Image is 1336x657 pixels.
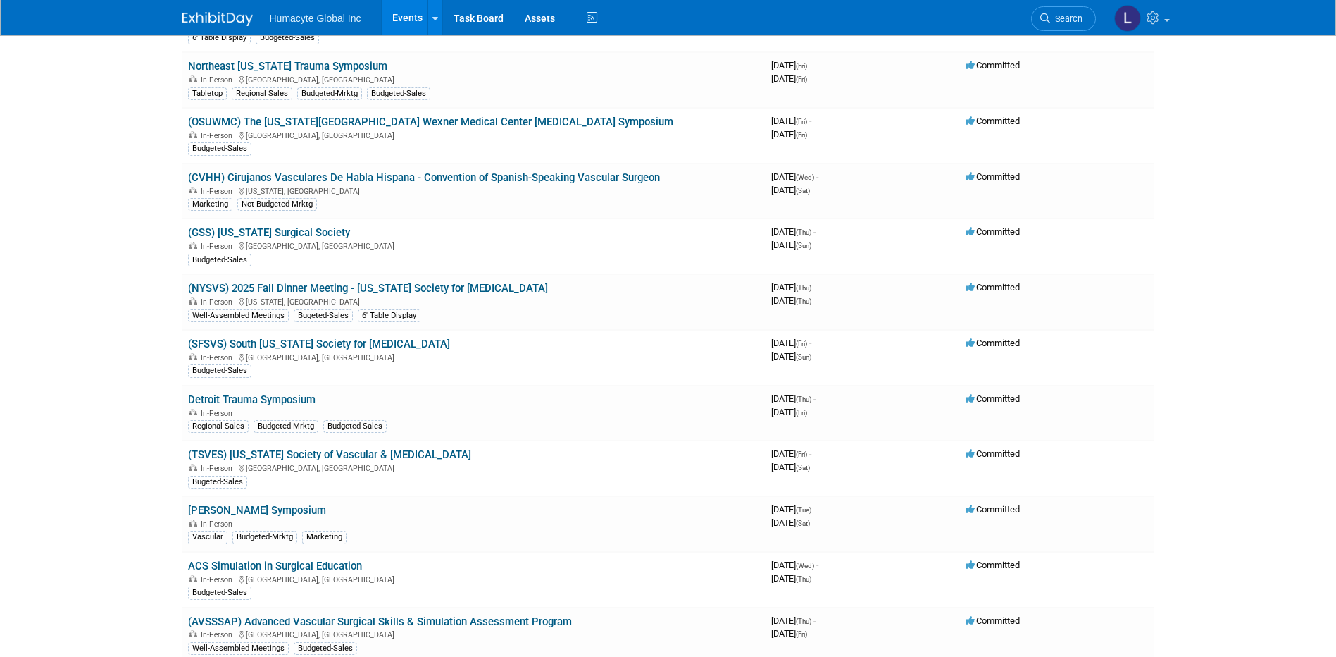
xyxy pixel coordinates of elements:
img: In-Person Event [189,575,197,582]
span: Committed [966,282,1020,293]
span: - [813,226,816,237]
span: (Thu) [796,297,811,305]
span: In-Person [201,242,237,251]
img: In-Person Event [189,242,197,249]
div: [GEOGRAPHIC_DATA], [GEOGRAPHIC_DATA] [188,73,760,85]
img: ExhibitDay [182,12,253,26]
span: In-Person [201,409,237,418]
img: In-Person Event [189,131,197,138]
span: Search [1050,13,1082,24]
span: Humacyte Global Inc [270,13,361,24]
span: [DATE] [771,129,807,140]
span: - [816,560,818,570]
span: (Thu) [796,618,811,625]
span: Committed [966,448,1020,459]
span: [DATE] [771,171,818,182]
span: Committed [966,504,1020,515]
span: (Sun) [796,353,811,361]
span: In-Person [201,575,237,584]
div: [GEOGRAPHIC_DATA], [GEOGRAPHIC_DATA] [188,240,760,251]
div: Budgeted-Sales [294,642,357,655]
span: - [813,615,816,626]
a: (SFSVS) South [US_STATE] Society for [MEDICAL_DATA] [188,338,450,350]
div: Regional Sales [232,87,292,100]
div: Budgeted-Mrktg [297,87,362,100]
span: (Thu) [796,575,811,583]
div: Budgeted-Sales [188,254,251,266]
span: - [813,504,816,515]
span: [DATE] [771,226,816,237]
div: [GEOGRAPHIC_DATA], [GEOGRAPHIC_DATA] [188,462,760,473]
span: [DATE] [771,393,816,404]
div: [GEOGRAPHIC_DATA], [GEOGRAPHIC_DATA] [188,628,760,639]
a: (TSVES) [US_STATE] Society of Vascular & [MEDICAL_DATA] [188,448,471,461]
span: [DATE] [771,116,811,126]
a: ACS Simulation in Surgical Education [188,560,362,572]
span: Committed [966,615,1020,626]
div: 6' Table Display [188,32,251,44]
div: Budgeted-Sales [188,587,251,599]
span: [DATE] [771,185,810,195]
span: [DATE] [771,573,811,584]
div: [GEOGRAPHIC_DATA], [GEOGRAPHIC_DATA] [188,573,760,584]
div: Budgeted-Sales [188,142,251,155]
span: - [816,171,818,182]
a: Northeast [US_STATE] Trauma Symposium [188,60,387,73]
div: [US_STATE], [GEOGRAPHIC_DATA] [188,185,760,196]
div: Marketing [188,198,232,211]
span: [DATE] [771,504,816,515]
span: In-Person [201,75,237,85]
span: [DATE] [771,517,810,528]
div: Bugeted-Sales [294,309,353,322]
div: [US_STATE], [GEOGRAPHIC_DATA] [188,295,760,307]
div: Tabletop [188,87,227,100]
img: In-Person Event [189,297,197,305]
a: (OSUWMC) The [US_STATE][GEOGRAPHIC_DATA] Wexner Medical Center [MEDICAL_DATA] Symposium [188,116,673,128]
span: In-Person [201,187,237,196]
span: [DATE] [771,60,811,70]
span: (Fri) [796,131,807,139]
img: In-Person Event [189,409,197,416]
span: (Wed) [796,173,814,181]
span: (Wed) [796,562,814,570]
span: [DATE] [771,240,811,250]
img: In-Person Event [189,464,197,471]
span: (Tue) [796,506,811,514]
span: (Sat) [796,520,810,527]
span: In-Person [201,520,237,529]
div: Well-Assembled Meetings [188,309,289,322]
span: - [809,116,811,126]
span: [DATE] [771,73,807,84]
span: [DATE] [771,560,818,570]
div: 6' Table Display [358,309,420,322]
span: - [809,338,811,348]
div: Well-Assembled Meetings [188,642,289,655]
a: [PERSON_NAME] Symposium [188,504,326,517]
img: In-Person Event [189,520,197,527]
span: - [813,282,816,293]
span: Committed [966,393,1020,404]
div: Budgeted-Mrktg [254,420,318,433]
span: Committed [966,116,1020,126]
span: In-Person [201,630,237,639]
div: Budgeted-Sales [323,420,387,433]
img: In-Person Event [189,630,197,637]
img: Linda Hamilton [1114,5,1141,32]
a: (AVSSSAP) Advanced Vascular Surgical Skills & Simulation Assessment Program [188,615,572,628]
span: In-Person [201,297,237,307]
span: (Fri) [796,409,807,417]
span: (Thu) [796,228,811,236]
span: Committed [966,560,1020,570]
div: [GEOGRAPHIC_DATA], [GEOGRAPHIC_DATA] [188,129,760,140]
span: (Sat) [796,464,810,472]
div: Marketing [302,531,347,544]
div: Budgeted-Sales [188,364,251,377]
span: [DATE] [771,407,807,417]
div: Not Budgeted-Mrktg [237,198,317,211]
span: [DATE] [771,282,816,293]
span: [DATE] [771,462,810,472]
span: - [809,448,811,459]
span: In-Person [201,464,237,473]
span: (Thu) [796,395,811,403]
a: (NYSVS) 2025 Fall Dinner Meeting - [US_STATE] Society for [MEDICAL_DATA] [188,282,548,295]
